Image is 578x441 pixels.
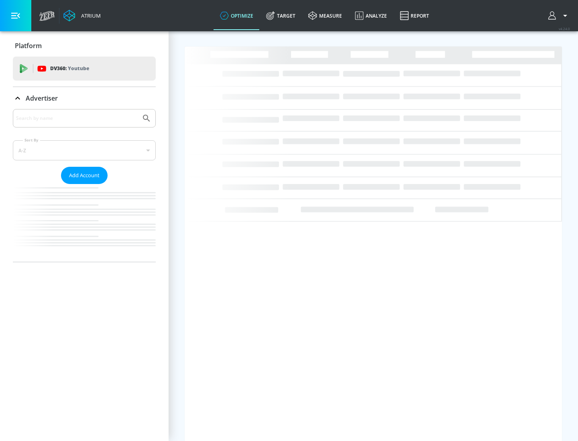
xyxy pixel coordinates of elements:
div: Advertiser [13,87,156,109]
p: Platform [15,41,42,50]
button: Add Account [61,167,108,184]
input: Search by name [16,113,138,123]
div: Atrium [78,12,101,19]
p: Youtube [68,64,89,73]
nav: list of Advertiser [13,184,156,262]
a: measure [302,1,348,30]
span: v 4.24.0 [559,26,570,31]
a: Analyze [348,1,393,30]
div: Platform [13,34,156,57]
div: DV360: Youtube [13,57,156,81]
p: DV360: [50,64,89,73]
a: Atrium [63,10,101,22]
a: optimize [214,1,260,30]
a: Report [393,1,436,30]
a: Target [260,1,302,30]
span: Add Account [69,171,100,180]
div: A-Z [13,140,156,160]
p: Advertiser [26,94,58,103]
div: Advertiser [13,109,156,262]
label: Sort By [23,138,40,143]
